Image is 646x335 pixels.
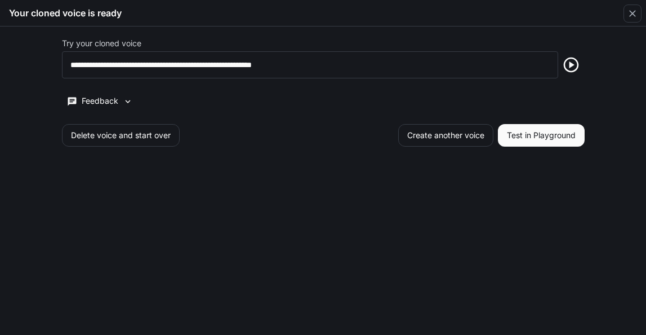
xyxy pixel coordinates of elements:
[9,7,122,19] h5: Your cloned voice is ready
[62,92,139,111] button: Feedback
[498,124,585,147] button: Test in Playground
[398,124,493,147] button: Create another voice
[62,39,141,47] p: Try your cloned voice
[62,124,180,147] button: Delete voice and start over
